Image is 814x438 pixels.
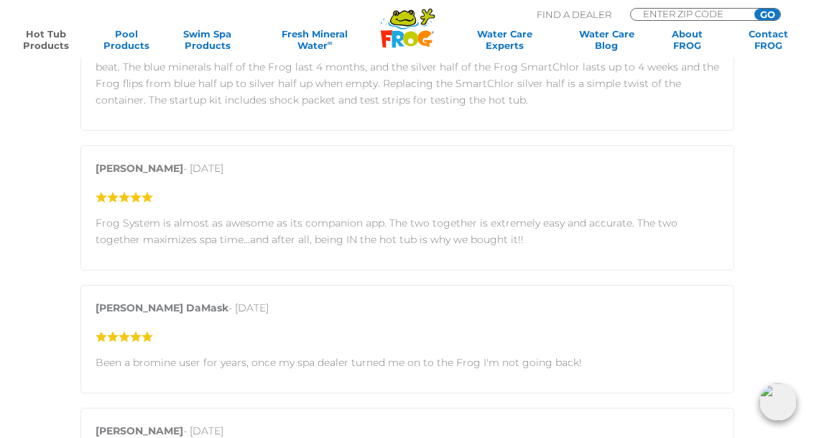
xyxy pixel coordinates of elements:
[537,8,611,21] p: Find A Dealer
[96,215,719,248] p: Frog System is almost as awesome as its companion app. The two together is extremely easy and acc...
[754,9,780,20] input: GO
[759,383,797,421] img: openIcon
[96,162,183,175] strong: [PERSON_NAME]
[96,301,228,314] strong: [PERSON_NAME] DaMask
[96,424,183,437] strong: [PERSON_NAME]
[96,300,719,324] p: - [DATE]
[176,28,239,51] a: Swim SpaProducts
[96,9,719,109] p: The Frog @Ease system is super! Easy to use and keeps our hot tub chemical levels where they shou...
[328,39,333,47] sup: ∞
[575,28,638,51] a: Water CareBlog
[14,28,77,51] a: Hot TubProducts
[452,28,558,51] a: Water CareExperts
[95,28,157,51] a: PoolProducts
[656,28,718,51] a: AboutFROG
[96,355,719,371] p: Been a bromine user for years, once my spa dealer turned me on to the Frog I'm not going back!
[96,160,719,184] p: - [DATE]
[642,9,739,19] input: Zip Code Form
[737,28,800,51] a: ContactFROG
[256,28,373,51] a: Fresh MineralWater∞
